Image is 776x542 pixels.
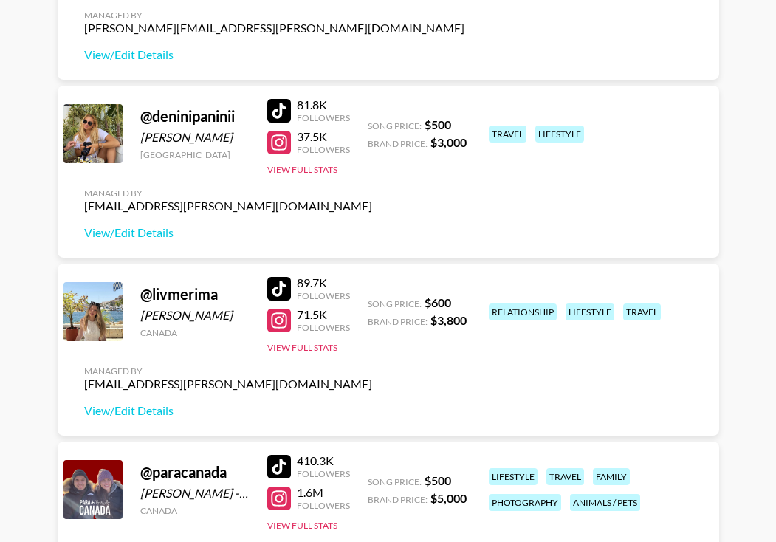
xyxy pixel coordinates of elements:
[430,491,467,505] strong: $ 5,000
[368,316,428,327] span: Brand Price:
[84,225,372,240] a: View/Edit Details
[140,486,250,501] div: [PERSON_NAME] - [PERSON_NAME]
[140,149,250,160] div: [GEOGRAPHIC_DATA]
[267,342,337,353] button: View Full Stats
[297,129,350,144] div: 37.5K
[297,453,350,468] div: 410.3K
[84,47,464,62] a: View/Edit Details
[489,494,561,511] div: photography
[430,313,467,327] strong: $ 3,800
[297,112,350,123] div: Followers
[140,130,250,145] div: [PERSON_NAME]
[425,473,451,487] strong: $ 500
[140,463,250,481] div: @ paracanada
[297,97,350,112] div: 81.8K
[297,307,350,322] div: 71.5K
[84,188,372,199] div: Managed By
[546,468,584,485] div: travel
[297,500,350,511] div: Followers
[489,468,538,485] div: lifestyle
[297,144,350,155] div: Followers
[368,120,422,131] span: Song Price:
[297,275,350,290] div: 89.7K
[368,138,428,149] span: Brand Price:
[140,285,250,303] div: @ livmerima
[297,290,350,301] div: Followers
[140,505,250,516] div: Canada
[140,327,250,338] div: Canada
[267,164,337,175] button: View Full Stats
[489,303,557,320] div: relationship
[623,303,661,320] div: travel
[84,21,464,35] div: [PERSON_NAME][EMAIL_ADDRESS][PERSON_NAME][DOMAIN_NAME]
[368,476,422,487] span: Song Price:
[566,303,614,320] div: lifestyle
[297,485,350,500] div: 1.6M
[84,10,464,21] div: Managed By
[570,494,640,511] div: animals / pets
[425,295,451,309] strong: $ 600
[593,468,630,485] div: family
[84,403,372,418] a: View/Edit Details
[297,468,350,479] div: Followers
[140,308,250,323] div: [PERSON_NAME]
[368,298,422,309] span: Song Price:
[535,126,584,143] div: lifestyle
[297,322,350,333] div: Followers
[425,117,451,131] strong: $ 500
[430,135,467,149] strong: $ 3,000
[84,377,372,391] div: [EMAIL_ADDRESS][PERSON_NAME][DOMAIN_NAME]
[267,520,337,531] button: View Full Stats
[489,126,526,143] div: travel
[84,199,372,213] div: [EMAIL_ADDRESS][PERSON_NAME][DOMAIN_NAME]
[368,494,428,505] span: Brand Price:
[140,107,250,126] div: @ deninipaninii
[84,366,372,377] div: Managed By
